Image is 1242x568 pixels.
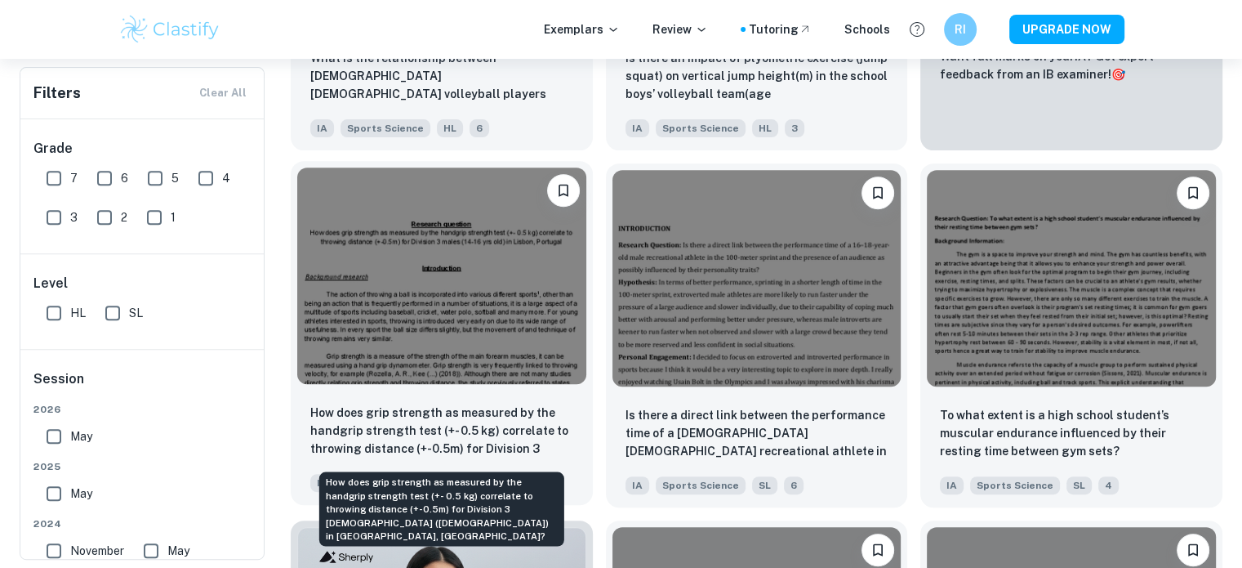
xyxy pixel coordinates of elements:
[291,163,593,508] a: BookmarkHow does grip strength as measured by the handgrip strength test (+- 0.5 kg) correlate to...
[341,119,430,137] span: Sports Science
[625,406,888,462] p: Is there a direct link between the performance time of a 16–18-year- old male recreational athlet...
[171,169,179,187] span: 5
[121,208,127,226] span: 2
[606,163,908,508] a: Bookmark Is there a direct link between the performance time of a 16–18-year- old male recreation...
[70,542,124,560] span: November
[970,476,1060,494] span: Sports Science
[861,177,894,209] button: Bookmark
[33,369,252,402] h6: Session
[129,304,143,322] span: SL
[612,170,901,387] img: Sports Science IA example thumbnail: Is there a direct link between the perf
[920,163,1222,508] a: BookmarkTo what extent is a high school student’s muscular endurance influenced by their resting ...
[222,169,230,187] span: 4
[544,20,620,38] p: Exemplars
[70,427,92,445] span: May
[167,542,189,560] span: May
[118,13,222,46] img: Clastify logo
[70,208,78,226] span: 3
[752,476,777,494] span: SL
[297,168,586,384] img: Sports Science IA example thumbnail: How does grip strength as measured by th
[70,485,92,503] span: May
[940,47,1203,83] p: Want full marks on your IA ? Get expert feedback from an IB examiner!
[656,119,746,137] span: Sports Science
[33,459,252,474] span: 2025
[903,16,931,43] button: Help and Feedback
[844,20,890,38] a: Schools
[121,169,128,187] span: 6
[950,20,969,38] h6: RI
[944,13,977,46] button: RI
[749,20,812,38] a: Tutoring
[310,404,573,459] p: How does grip strength as measured by the handgrip strength test (+- 0.5 kg) correlate to throwin...
[1009,15,1124,44] button: UPGRADE NOW
[785,119,804,137] span: 3
[656,476,746,494] span: Sports Science
[1098,476,1119,494] span: 4
[470,119,489,137] span: 6
[1111,68,1125,81] span: 🎯
[547,174,580,207] button: Bookmark
[33,139,252,159] h6: Grade
[940,476,964,494] span: IA
[171,208,176,226] span: 1
[784,476,804,494] span: 6
[752,119,778,137] span: HL
[652,20,708,38] p: Review
[319,472,564,546] div: How does grip strength as measured by the handgrip strength test (+- 0.5 kg) correlate to throwin...
[861,534,894,566] button: Bookmark
[70,169,78,187] span: 7
[1177,177,1209,209] button: Bookmark
[310,119,334,137] span: IA
[1177,534,1209,566] button: Bookmark
[310,49,573,105] p: What is the relationship between 15–16-year-old male volleyball players lower-body power (legs) m...
[33,517,252,531] span: 2024
[70,304,86,322] span: HL
[940,406,1203,460] p: To what extent is a high school student’s muscular endurance influenced by their resting time bet...
[310,474,334,492] span: IA
[927,170,1216,387] img: Sports Science IA example thumbnail: To what extent is a high school student’
[625,476,649,494] span: IA
[1066,476,1092,494] span: SL
[33,82,81,105] h6: Filters
[33,402,252,417] span: 2026
[437,119,463,137] span: HL
[625,119,649,137] span: IA
[625,49,888,105] p: Is there an impact of plyometric exercise (jump squat) on vertical jump height(m) in the school b...
[33,274,252,293] h6: Level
